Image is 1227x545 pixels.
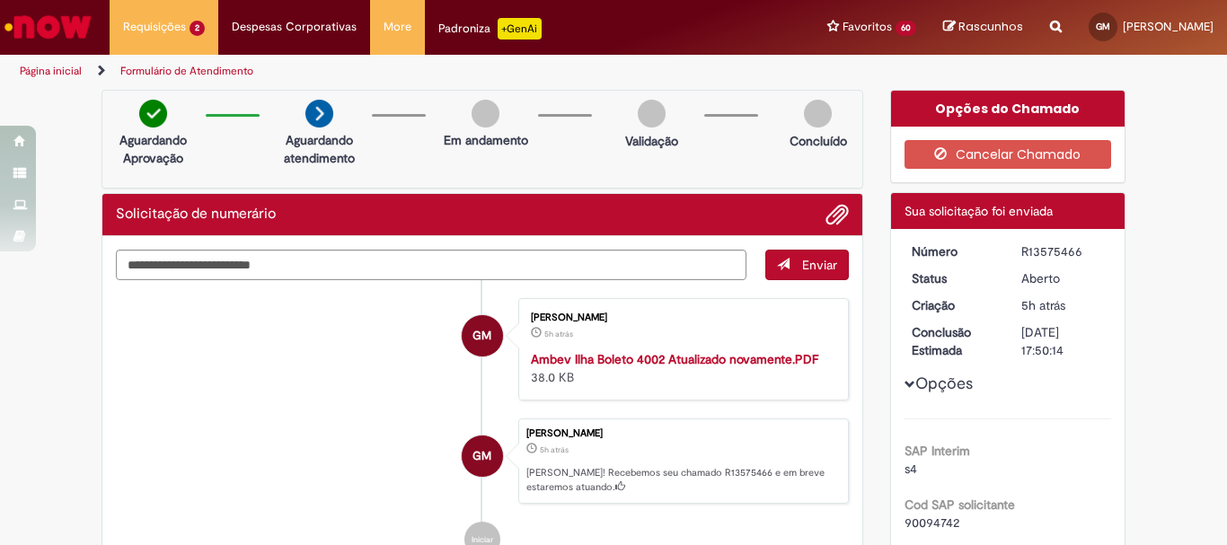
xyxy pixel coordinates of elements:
img: ServiceNow [2,9,94,45]
span: Enviar [802,257,837,273]
div: 29/09/2025 09:50:10 [1021,296,1105,314]
time: 29/09/2025 09:50:10 [1021,297,1065,313]
dt: Criação [898,296,1009,314]
img: img-circle-grey.png [472,100,499,127]
p: Validação [625,132,678,150]
p: Aguardando Aprovação [110,131,197,167]
span: Favoritos [843,18,892,36]
h2: Solicitação de numerário Histórico de tíquete [116,207,276,223]
span: GM [1096,21,1110,32]
span: 5h atrás [544,329,573,339]
time: 29/09/2025 09:49:54 [544,329,573,339]
div: Gabriel Marques [462,435,503,477]
a: Formulário de Atendimento [120,64,253,78]
a: Ambev Ilha Boleto 4002 Atualizado novamente.PDF [531,351,818,367]
img: arrow-next.png [305,100,333,127]
b: Cod SAP solicitante [905,497,1015,513]
p: Em andamento [444,131,528,149]
button: Enviar [765,250,849,280]
ul: Trilhas de página [13,55,805,88]
span: 90094742 [905,514,959,531]
span: Despesas Corporativas [232,18,357,36]
a: Rascunhos [943,19,1023,36]
p: [PERSON_NAME]! Recebemos seu chamado R13575466 e em breve estaremos atuando. [526,466,839,494]
div: Opções do Chamado [891,91,1125,127]
span: s4 [905,461,917,477]
b: SAP Interim [905,443,970,459]
p: Concluído [790,132,847,150]
span: 2 [190,21,205,36]
img: img-circle-grey.png [638,100,666,127]
span: [PERSON_NAME] [1123,19,1214,34]
span: 5h atrás [1021,297,1065,313]
p: Aguardando atendimento [276,131,363,167]
span: Requisições [123,18,186,36]
dt: Status [898,269,1009,287]
span: More [384,18,411,36]
li: Gabriel Marques [116,418,849,505]
span: GM [472,314,491,357]
p: +GenAi [498,18,542,40]
time: 29/09/2025 09:50:10 [540,444,569,455]
span: Rascunhos [958,18,1023,35]
span: 60 [896,21,916,36]
img: img-circle-grey.png [804,100,832,127]
div: [PERSON_NAME] [531,312,830,323]
img: check-circle-green.png [139,100,167,127]
dt: Número [898,242,1009,260]
a: Página inicial [20,64,82,78]
dt: Conclusão Estimada [898,323,1009,359]
div: Gabriel Marques [462,315,503,356]
div: 38.0 KB [531,350,830,386]
span: GM [472,435,491,478]
div: [PERSON_NAME] [526,428,839,439]
textarea: Digite sua mensagem aqui... [116,250,746,280]
div: Padroniza [438,18,542,40]
button: Adicionar anexos [825,203,849,226]
div: Aberto [1021,269,1105,287]
div: R13575466 [1021,242,1105,260]
div: [DATE] 17:50:14 [1021,323,1105,359]
span: 5h atrás [540,444,569,455]
span: Sua solicitação foi enviada [905,203,1053,219]
button: Cancelar Chamado [905,140,1112,169]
